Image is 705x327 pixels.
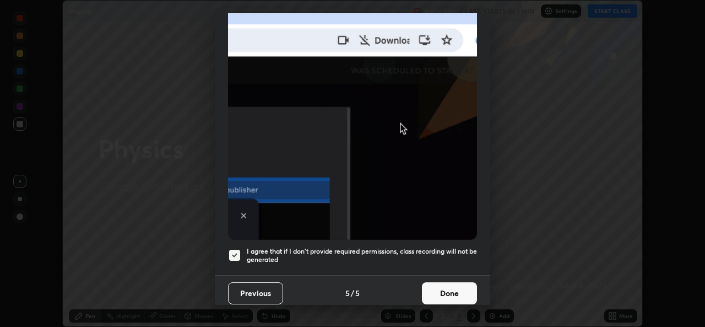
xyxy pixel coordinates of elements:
[351,287,354,299] h4: /
[247,247,477,264] h5: I agree that if I don't provide required permissions, class recording will not be generated
[345,287,350,299] h4: 5
[228,282,283,304] button: Previous
[355,287,360,299] h4: 5
[422,282,477,304] button: Done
